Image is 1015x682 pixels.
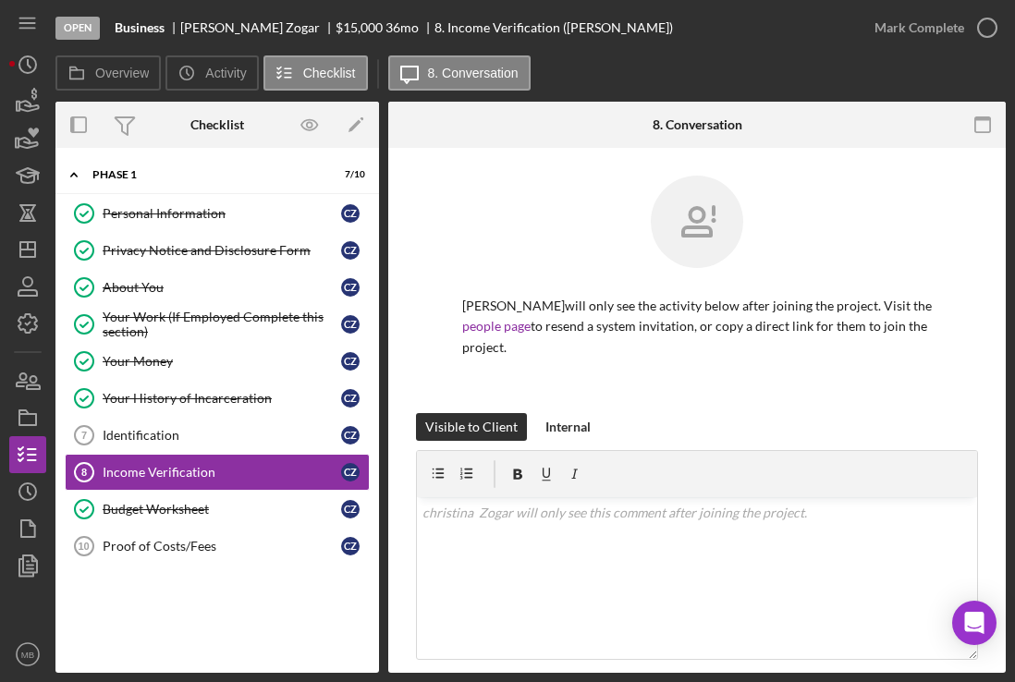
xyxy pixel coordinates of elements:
[416,413,527,441] button: Visible to Client
[81,430,87,441] tspan: 7
[103,465,341,480] div: Income Verification
[65,528,370,565] a: 10Proof of Costs/FeescZ
[536,413,600,441] button: Internal
[341,463,360,481] div: c Z
[103,280,341,295] div: About You
[341,278,360,297] div: c Z
[341,537,360,555] div: c Z
[103,310,341,339] div: Your Work (If Employed Complete this section)
[103,391,341,406] div: Your History of Incarceration
[65,269,370,306] a: About YoucZ
[388,55,531,91] button: 8. Conversation
[165,55,258,91] button: Activity
[952,601,997,645] div: Open Intercom Messenger
[92,169,319,180] div: Phase 1
[341,204,360,223] div: c Z
[103,428,341,443] div: Identification
[332,169,365,180] div: 7 / 10
[462,296,932,358] p: [PERSON_NAME] will only see the activity below after joining the project. Visit the to resend a s...
[545,413,591,441] div: Internal
[341,500,360,518] div: c Z
[55,17,100,40] div: Open
[65,232,370,269] a: Privacy Notice and Disclosure FormcZ
[341,352,360,371] div: c Z
[65,380,370,417] a: Your History of IncarcerationcZ
[65,306,370,343] a: Your Work (If Employed Complete this section)cZ
[81,467,87,478] tspan: 8
[190,117,244,132] div: Checklist
[180,20,336,35] div: [PERSON_NAME] Zogar
[341,389,360,408] div: c Z
[95,66,149,80] label: Overview
[385,20,419,35] div: 36 mo
[21,650,34,660] text: MB
[341,241,360,260] div: c Z
[462,318,531,334] a: people page
[336,19,383,35] span: $15,000
[115,20,165,35] b: Business
[65,195,370,232] a: Personal InformationcZ
[65,343,370,380] a: Your MoneycZ
[341,426,360,445] div: c Z
[103,206,341,221] div: Personal Information
[856,9,1006,46] button: Mark Complete
[263,55,368,91] button: Checklist
[434,20,673,35] div: 8. Income Verification ([PERSON_NAME])
[874,9,964,46] div: Mark Complete
[103,539,341,554] div: Proof of Costs/Fees
[103,502,341,517] div: Budget Worksheet
[205,66,246,80] label: Activity
[653,117,742,132] div: 8. Conversation
[103,354,341,369] div: Your Money
[103,243,341,258] div: Privacy Notice and Disclosure Form
[341,315,360,334] div: c Z
[55,55,161,91] button: Overview
[78,541,89,552] tspan: 10
[65,491,370,528] a: Budget WorksheetcZ
[65,417,370,454] a: 7IdentificationcZ
[65,454,370,491] a: 8Income VerificationcZ
[303,66,356,80] label: Checklist
[9,636,46,673] button: MB
[425,413,518,441] div: Visible to Client
[428,66,519,80] label: 8. Conversation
